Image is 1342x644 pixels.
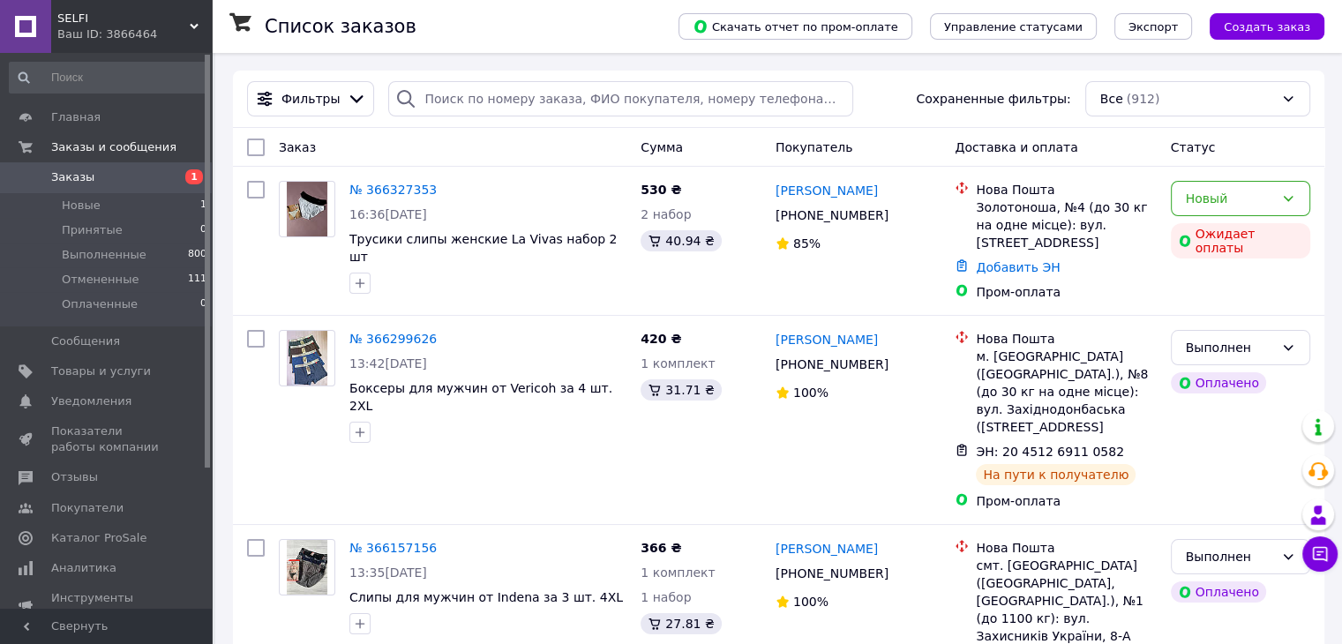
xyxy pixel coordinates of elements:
[51,500,124,516] span: Покупатели
[57,11,190,26] span: SELFI
[349,356,427,371] span: 13:42[DATE]
[678,13,912,40] button: Скачать отчет по пром-оплате
[1186,189,1274,208] div: Новый
[641,379,721,401] div: 31.71 ₴
[51,393,131,409] span: Уведомления
[349,207,427,221] span: 16:36[DATE]
[641,332,681,346] span: 420 ₴
[976,330,1156,348] div: Нова Пошта
[1127,92,1160,106] span: (912)
[1186,338,1274,357] div: Выполнен
[1171,372,1266,393] div: Оплачено
[976,198,1156,251] div: Золотоноша, №4 (до 30 кг на одне місце): вул. [STREET_ADDRESS]
[1210,13,1324,40] button: Создать заказ
[279,539,335,595] a: Фото товару
[641,183,681,197] span: 530 ₴
[1128,20,1178,34] span: Экспорт
[1114,13,1192,40] button: Экспорт
[1100,90,1123,108] span: Все
[641,565,715,580] span: 1 комплект
[976,464,1136,485] div: На пути к получателю
[1171,223,1310,258] div: Ожидает оплаты
[51,590,163,622] span: Инструменты вебмастера и SEO
[976,181,1156,198] div: Нова Пошта
[57,26,212,42] div: Ваш ID: 3866464
[1186,547,1274,566] div: Выполнен
[1192,19,1324,33] a: Создать заказ
[51,333,120,349] span: Сообщения
[62,296,138,312] span: Оплаченные
[641,590,691,604] span: 1 набор
[641,140,683,154] span: Сумма
[287,182,328,236] img: Фото товару
[51,109,101,125] span: Главная
[281,90,340,108] span: Фильтры
[349,232,617,264] a: Трусики слипы женские La Vivas набор 2 шт
[188,247,206,263] span: 800
[776,182,878,199] a: [PERSON_NAME]
[188,272,206,288] span: 111
[51,169,94,185] span: Заказы
[641,207,691,221] span: 2 набор
[349,332,437,346] a: № 366299626
[349,565,427,580] span: 13:35[DATE]
[287,540,328,595] img: Фото товару
[51,469,98,485] span: Отзывы
[944,20,1083,34] span: Управление статусами
[265,16,416,37] h1: Список заказов
[62,222,123,238] span: Принятые
[976,283,1156,301] div: Пром-оплата
[62,247,146,263] span: Выполненные
[1171,140,1216,154] span: Статус
[51,423,163,455] span: Показатели работы компании
[776,140,853,154] span: Покупатель
[772,561,892,586] div: [PHONE_NUMBER]
[388,81,853,116] input: Поиск по номеру заказа, ФИО покупателя, номеру телефона, Email, номеру накладной
[976,539,1156,557] div: Нова Пошта
[976,260,1060,274] a: Добавить ЭН
[1302,536,1338,572] button: Чат с покупателем
[200,296,206,312] span: 0
[641,230,721,251] div: 40.94 ₴
[641,613,721,634] div: 27.81 ₴
[349,590,623,604] a: Слипы для мужчин от Indena за 3 шт. 4XL
[1171,581,1266,603] div: Оплачено
[955,140,1077,154] span: Доставка и оплата
[51,530,146,546] span: Каталог ProSale
[776,331,878,348] a: [PERSON_NAME]
[349,381,612,413] a: Боксеры для мужчин от Vericoh за 4 шт. 2XL
[62,272,139,288] span: Отмененные
[287,331,328,386] img: Фото товару
[349,183,437,197] a: № 366327353
[62,198,101,213] span: Новые
[279,330,335,386] a: Фото товару
[793,595,828,609] span: 100%
[349,541,437,555] a: № 366157156
[793,236,821,251] span: 85%
[772,352,892,377] div: [PHONE_NUMBER]
[776,540,878,558] a: [PERSON_NAME]
[1224,20,1310,34] span: Создать заказ
[51,139,176,155] span: Заказы и сообщения
[976,348,1156,436] div: м. [GEOGRAPHIC_DATA] ([GEOGRAPHIC_DATA].), №8 (до 30 кг на одне місце): вул. Західнодонбаська ([S...
[279,181,335,237] a: Фото товару
[9,62,208,94] input: Поиск
[693,19,898,34] span: Скачать отчет по пром-оплате
[51,560,116,576] span: Аналитика
[772,203,892,228] div: [PHONE_NUMBER]
[976,492,1156,510] div: Пром-оплата
[51,363,151,379] span: Товары и услуги
[930,13,1097,40] button: Управление статусами
[793,386,828,400] span: 100%
[641,356,715,371] span: 1 комплект
[200,222,206,238] span: 0
[916,90,1070,108] span: Сохраненные фильтры:
[200,198,206,213] span: 1
[976,445,1124,459] span: ЭН: 20 4512 6911 0582
[641,541,681,555] span: 366 ₴
[185,169,203,184] span: 1
[279,140,316,154] span: Заказ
